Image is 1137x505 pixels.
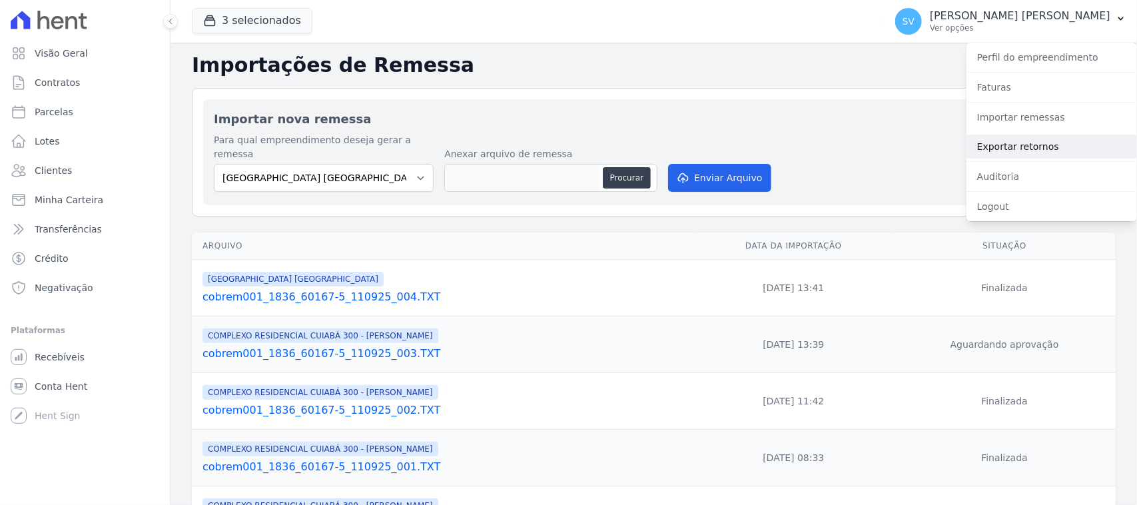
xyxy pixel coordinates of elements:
span: Contratos [35,76,80,89]
td: Finalizada [893,373,1116,430]
button: Procurar [603,167,651,189]
a: Recebíveis [5,344,165,370]
p: Ver opções [930,23,1110,33]
a: Exportar retornos [966,135,1137,159]
a: Visão Geral [5,40,165,67]
a: Perfil do empreendimento [966,45,1137,69]
span: Lotes [35,135,60,148]
a: Negativação [5,274,165,301]
button: Enviar Arquivo [668,164,771,192]
h2: Importações de Remessa [192,53,1116,77]
span: Recebíveis [35,350,85,364]
td: [DATE] 13:39 [694,316,894,373]
button: SV [PERSON_NAME] [PERSON_NAME] Ver opções [885,3,1137,40]
span: COMPLEXO RESIDENCIAL CUIABÁ 300 - [PERSON_NAME] [202,328,438,343]
a: Auditoria [966,165,1137,189]
div: Plataformas [11,322,159,338]
span: [GEOGRAPHIC_DATA] [GEOGRAPHIC_DATA] [202,272,384,286]
span: Negativação [35,281,93,294]
a: Clientes [5,157,165,184]
a: Minha Carteira [5,187,165,213]
span: Crédito [35,252,69,265]
button: 3 selecionados [192,8,312,33]
td: Finalizada [893,260,1116,316]
a: Contratos [5,69,165,96]
span: SV [903,17,915,26]
td: Aguardando aprovação [893,316,1116,373]
th: Data da Importação [694,233,894,260]
a: Logout [966,195,1137,219]
td: [DATE] 11:42 [694,373,894,430]
a: Parcelas [5,99,165,125]
label: Anexar arquivo de remessa [444,147,657,161]
a: cobrem001_1836_60167-5_110925_004.TXT [202,289,689,305]
span: Conta Hent [35,380,87,393]
a: cobrem001_1836_60167-5_110925_002.TXT [202,402,689,418]
a: Faturas [966,75,1137,99]
a: Crédito [5,245,165,272]
span: Transferências [35,223,102,236]
a: cobrem001_1836_60167-5_110925_001.TXT [202,459,689,475]
span: COMPLEXO RESIDENCIAL CUIABÁ 300 - [PERSON_NAME] [202,385,438,400]
span: Clientes [35,164,72,177]
a: Transferências [5,216,165,243]
a: Conta Hent [5,373,165,400]
span: Visão Geral [35,47,88,60]
span: Minha Carteira [35,193,103,207]
span: COMPLEXO RESIDENCIAL CUIABÁ 300 - [PERSON_NAME] [202,442,438,456]
span: Parcelas [35,105,73,119]
th: Situação [893,233,1116,260]
td: [DATE] 08:33 [694,430,894,486]
td: Finalizada [893,430,1116,486]
label: Para qual empreendimento deseja gerar a remessa [214,133,434,161]
a: cobrem001_1836_60167-5_110925_003.TXT [202,346,689,362]
th: Arquivo [192,233,694,260]
p: [PERSON_NAME] [PERSON_NAME] [930,9,1110,23]
h2: Importar nova remessa [214,110,1094,128]
td: [DATE] 13:41 [694,260,894,316]
a: Importar remessas [966,105,1137,129]
a: Lotes [5,128,165,155]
